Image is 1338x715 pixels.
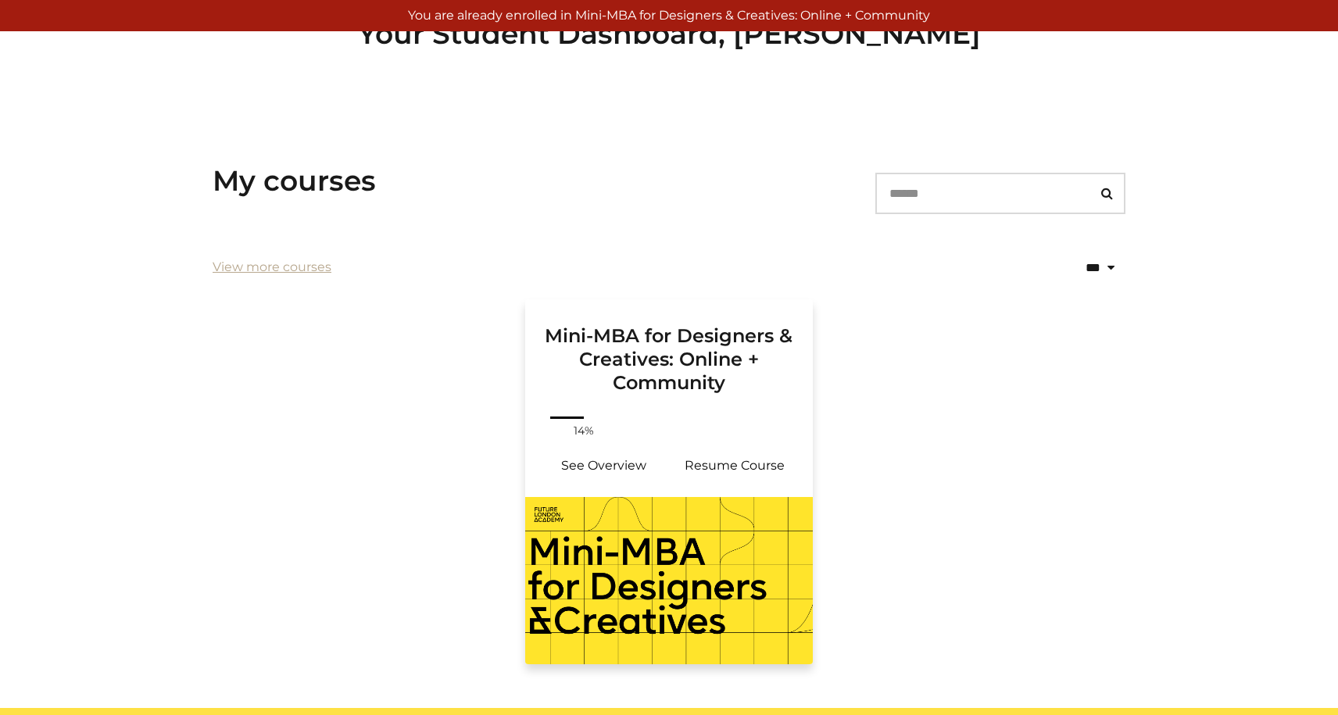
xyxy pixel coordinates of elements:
[669,447,800,484] a: Mini-MBA for Designers & Creatives: Online + Community: Resume Course
[213,17,1125,51] h2: Your Student Dashboard, [PERSON_NAME]
[565,423,603,439] span: 14%
[544,299,794,395] h3: Mini-MBA for Designers & Creatives: Online + Community
[213,164,376,198] h3: My courses
[525,299,813,413] a: Mini-MBA for Designers & Creatives: Online + Community
[538,447,669,484] a: Mini-MBA for Designers & Creatives: Online + Community: See Overview
[1018,248,1125,288] select: status
[6,6,1332,25] p: You are already enrolled in Mini-MBA for Designers & Creatives: Online + Community
[213,258,331,277] a: View more courses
